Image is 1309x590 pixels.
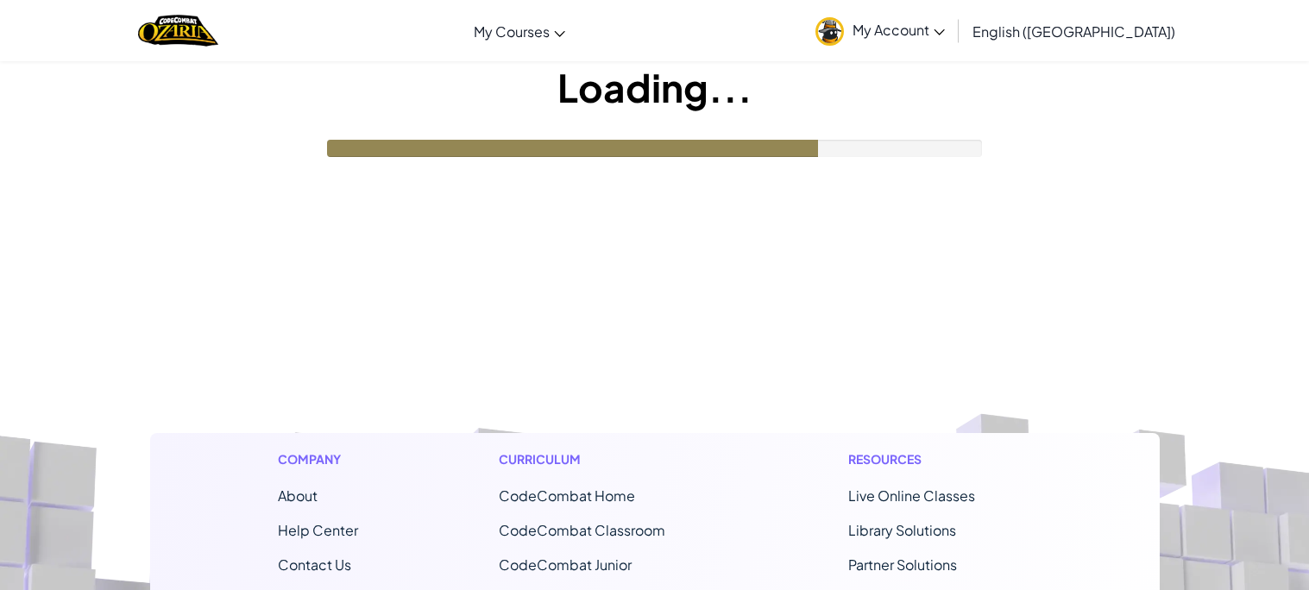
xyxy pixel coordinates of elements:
span: My Courses [474,22,550,41]
a: Ozaria by CodeCombat logo [138,13,218,48]
h1: Company [278,450,358,468]
h1: Resources [848,450,1032,468]
a: Partner Solutions [848,555,957,574]
img: avatar [815,17,844,46]
span: Contact Us [278,555,351,574]
span: My Account [853,21,945,39]
a: My Account [807,3,953,58]
span: English ([GEOGRAPHIC_DATA]) [972,22,1175,41]
a: CodeCombat Junior [499,555,632,574]
a: CodeCombat Classroom [499,521,665,539]
a: Live Online Classes [848,486,975,505]
h1: Curriculum [499,450,708,468]
a: My Courses [465,8,574,54]
img: Home [138,13,218,48]
span: CodeCombat Home [499,486,635,505]
a: Help Center [278,521,358,539]
a: About [278,486,318,505]
a: Library Solutions [848,521,956,539]
a: English ([GEOGRAPHIC_DATA]) [964,8,1184,54]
